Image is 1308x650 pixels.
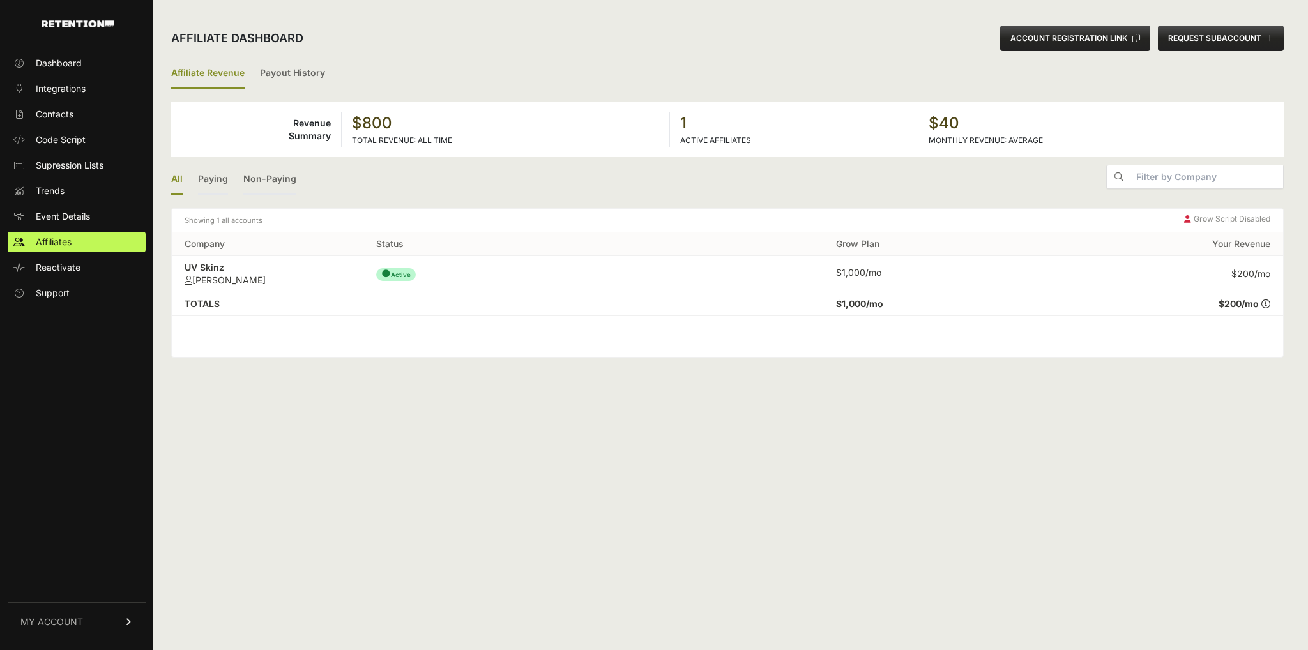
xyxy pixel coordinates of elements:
label: MONTHLY REVENUE: AVERAGE [929,135,1043,145]
strong: $200/mo [1219,298,1259,309]
a: Integrations [8,79,146,99]
label: ACTIVE AFFILIATES [680,135,751,145]
a: Contacts [8,104,146,125]
a: Event Details [8,206,146,227]
span: MY ACCOUNT [20,616,83,628]
label: Affiliate Revenue [171,59,245,89]
a: Code Script [8,130,146,150]
a: Paying [198,165,228,195]
div: [PERSON_NAME] [185,274,351,287]
a: Affiliates [8,232,146,252]
th: Grow Plan [823,232,1053,256]
a: Support [8,283,146,303]
td: Revenue Summary [171,112,341,147]
a: Dashboard [8,53,146,73]
small: Showing 1 all accounts [185,214,262,227]
label: TOTAL REVENUE: ALL TIME [352,135,452,145]
div: UV Skinz [185,261,351,274]
th: Your Revenue [1053,232,1283,256]
strong: 1 [680,113,908,133]
span: Code Script [36,133,86,146]
span: Integrations [36,82,86,95]
td: $200/mo [1053,256,1283,292]
strong: $800 [352,113,659,133]
div: $1,000/mo [836,266,1040,282]
button: REQUEST SUBACCOUNT [1158,26,1284,51]
span: Dashboard [36,57,82,70]
a: Payout History [260,59,325,89]
a: Non-Paying [243,165,296,195]
th: Company [172,232,363,256]
a: Reactivate [8,257,146,278]
div: Grow Script Disabled [1184,214,1270,227]
span: Event Details [36,210,90,223]
span: Affiliates [36,236,72,248]
a: MY ACCOUNT [8,602,146,641]
span: Active [376,268,416,281]
th: Status [363,232,593,256]
img: Retention.com [42,20,114,27]
input: Filter by Company [1131,165,1283,188]
a: Supression Lists [8,155,146,176]
td: TOTALS [172,292,363,316]
span: Trends [36,185,65,197]
span: Supression Lists [36,159,103,172]
strong: $1,000/mo [836,298,883,309]
span: Contacts [36,108,73,121]
strong: $40 [929,113,1274,133]
a: Trends [8,181,146,201]
span: ● [381,267,391,280]
h2: Affiliate Dashboard [171,29,303,47]
button: ACCOUNT REGISTRATION LINK [1000,26,1150,51]
span: Support [36,287,70,299]
span: Reactivate [36,261,80,274]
